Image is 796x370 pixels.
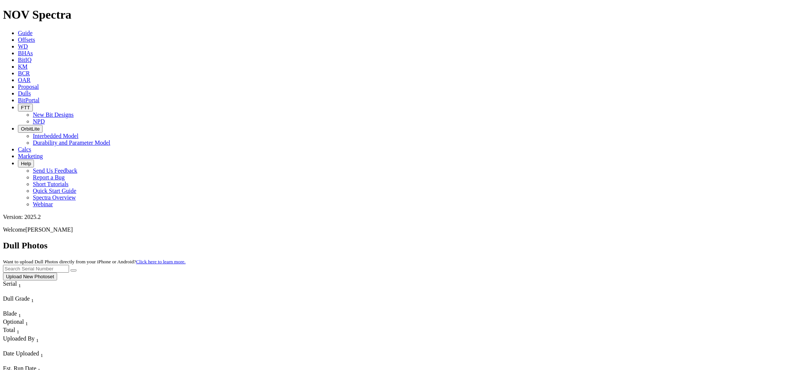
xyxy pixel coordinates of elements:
div: Sort None [3,310,29,319]
div: Column Menu [3,344,89,350]
div: Serial Sort None [3,280,35,289]
a: BCR [18,70,30,76]
sub: 1 [18,313,21,318]
div: Column Menu [3,304,55,310]
span: Help [21,161,31,166]
div: Column Menu [3,289,35,295]
a: Quick Start Guide [33,188,76,194]
sub: 1 [36,338,39,343]
span: Sort None [18,310,21,317]
a: Durability and Parameter Model [33,139,110,146]
div: Column Menu [3,358,59,365]
button: FTT [18,104,33,112]
a: BitPortal [18,97,40,103]
a: New Bit Designs [33,112,74,118]
a: KM [18,63,28,70]
span: Total [3,327,15,333]
a: NPD [33,118,45,125]
div: Sort None [3,335,89,350]
div: Uploaded By Sort None [3,335,89,344]
a: Dulls [18,90,31,97]
a: Proposal [18,84,39,90]
span: Date Uploaded [3,350,39,357]
sub: 1 [25,321,28,326]
a: Marketing [18,153,43,159]
sub: 1 [17,329,19,335]
span: Optional [3,319,24,325]
button: Upload New Photoset [3,273,57,280]
a: Guide [18,30,32,36]
div: Sort None [3,295,55,310]
button: Help [18,160,34,167]
a: BitIQ [18,57,31,63]
a: WD [18,43,28,50]
span: Sort None [25,319,28,325]
a: Click here to learn more. [136,259,186,264]
span: Sort None [36,335,39,342]
span: Serial [3,280,17,287]
div: Total Sort None [3,327,29,335]
div: Version: 2025.2 [3,214,793,220]
a: BHAs [18,50,33,56]
sub: 1 [31,298,34,303]
sub: 1 [18,283,21,288]
a: Short Tutorials [33,181,69,187]
span: FTT [21,105,30,110]
a: Send Us Feedback [33,167,77,174]
a: Spectra Overview [33,194,76,201]
h1: NOV Spectra [3,8,793,22]
div: Optional Sort None [3,319,29,327]
div: Sort None [3,280,35,295]
input: Search Serial Number [3,265,69,273]
div: Sort None [3,327,29,335]
div: Date Uploaded Sort None [3,350,59,358]
small: Want to upload Dull Photos directly from your iPhone or Android? [3,259,185,264]
button: OrbitLite [18,125,43,133]
div: Dull Grade Sort None [3,295,55,304]
a: Webinar [33,201,53,207]
div: Sort None [3,350,59,365]
a: Interbedded Model [33,133,78,139]
span: Sort None [31,295,34,302]
p: Welcome [3,226,793,233]
sub: 1 [40,352,43,358]
span: [PERSON_NAME] [25,226,73,233]
a: OAR [18,77,31,83]
span: Blade [3,310,17,317]
a: Offsets [18,37,35,43]
span: Uploaded By [3,335,35,342]
a: Calcs [18,146,31,153]
span: Sort None [17,327,19,333]
span: Sort None [40,350,43,357]
a: Report a Bug [33,174,65,181]
div: Blade Sort None [3,310,29,319]
span: Dull Grade [3,295,30,302]
span: OrbitLite [21,126,40,132]
div: Sort None [3,319,29,327]
h2: Dull Photos [3,241,793,251]
span: Sort None [18,280,21,287]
